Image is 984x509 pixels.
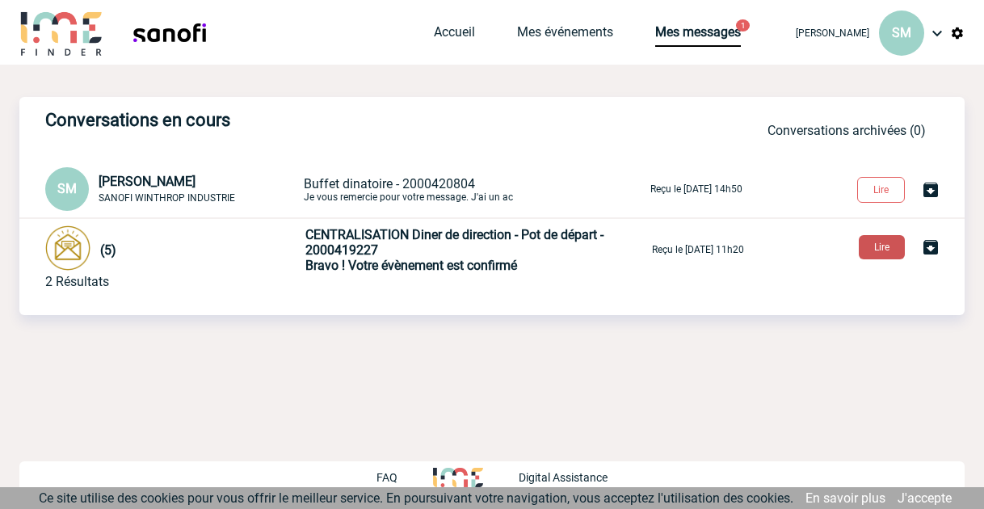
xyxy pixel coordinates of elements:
[376,471,397,484] p: FAQ
[57,181,77,196] span: SM
[921,180,940,200] img: Archiver la conversation
[99,192,235,204] span: SANOFI WINTHROP INDUSTRIE
[736,19,750,32] button: 1
[45,167,301,211] div: Conversation privée : Client - Agence
[45,274,109,289] div: 2 Résultats
[100,242,116,258] span: (5)
[305,258,517,273] span: Bravo ! Votre évènement est confirmé
[650,183,742,195] p: Reçu le [DATE] 14h50
[655,24,741,47] a: Mes messages
[434,24,475,47] a: Accueil
[45,180,742,196] a: SM [PERSON_NAME] SANOFI WINTHROP INDUSTRIE Buffet dinatoire - 2000420804Je vous remercie pour vot...
[304,176,647,203] p: Je vous remercie pour votre message. J'ai un ac
[844,181,921,196] a: Lire
[305,227,603,258] span: CENTRALISATION Diner de direction - Pot de départ - 2000419227
[796,27,869,39] span: [PERSON_NAME]
[39,490,793,506] span: Ce site utilise des cookies pour vous offrir le meilleur service. En poursuivant votre navigation...
[892,25,911,40] span: SM
[859,235,905,259] button: Lire
[767,123,926,138] a: Conversations archivées (0)
[921,238,940,257] img: Archiver la conversation
[433,468,483,487] img: http://www.idealmeetingsevents.fr/
[45,225,90,271] img: photonotifcontact.png
[517,24,613,47] a: Mes événements
[45,241,744,256] a: (5) CENTRALISATION Diner de direction - Pot de départ - 2000419227Bravo ! Votre évènement est con...
[519,471,608,484] p: Digital Assistance
[805,490,885,506] a: En savoir plus
[376,469,433,484] a: FAQ
[857,177,905,203] button: Lire
[304,176,475,191] span: Buffet dinatoire - 2000420804
[652,244,744,255] p: Reçu le [DATE] 11h20
[45,225,302,274] div: Conversation privée : Client - Agence
[19,10,103,56] img: IME-Finder
[99,174,196,189] span: [PERSON_NAME]
[846,238,921,254] a: Lire
[45,110,530,130] h3: Conversations en cours
[898,490,952,506] a: J'accepte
